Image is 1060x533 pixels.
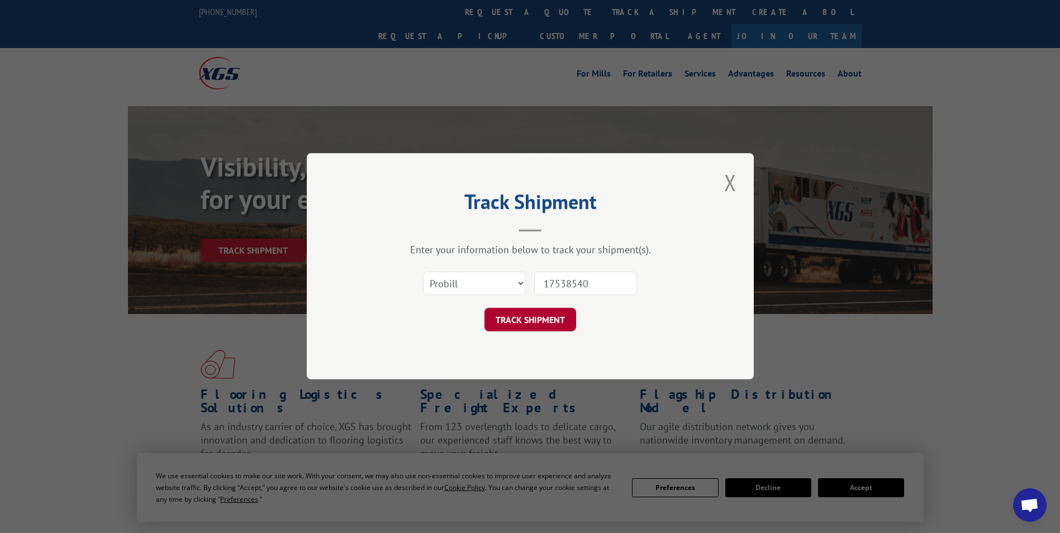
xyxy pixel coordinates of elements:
button: TRACK SHIPMENT [484,308,576,332]
a: Open chat [1013,488,1047,522]
h2: Track Shipment [363,194,698,215]
button: Close modal [721,167,740,198]
input: Number(s) [534,272,637,296]
div: Enter your information below to track your shipment(s). [363,244,698,256]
